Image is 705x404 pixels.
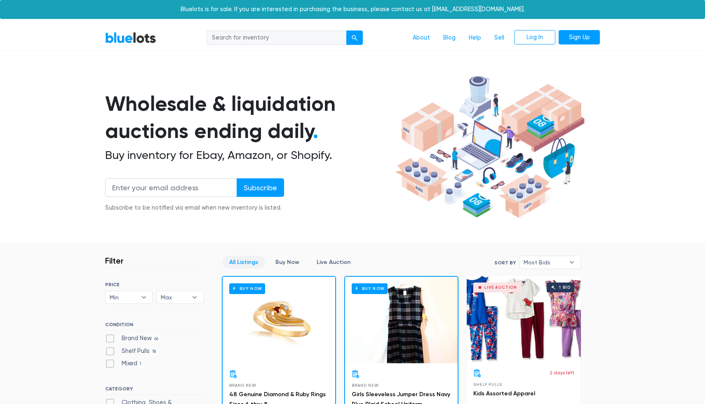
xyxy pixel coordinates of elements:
img: hero-ee84e7d0318cb26816c560f6b4441b76977f77a177738b4e94f68c95b2b83dbb.png [392,72,587,222]
h3: Filter [105,256,124,266]
span: Most Bids [524,256,565,269]
h6: Buy Now [352,283,388,294]
a: Live Auction [310,256,357,269]
label: Brand New [105,334,161,343]
a: BlueLots [105,32,156,44]
a: Sign Up [559,30,600,45]
a: Buy Now [223,277,335,363]
h2: Buy inventory for Ebay, Amazon, or Shopify. [105,148,392,162]
a: Sell [488,30,511,46]
span: 18 [150,348,159,355]
p: 2 days left [550,369,574,376]
b: ▾ [186,291,203,304]
div: Live Auction [484,285,517,290]
h6: CONDITION [105,322,204,331]
a: Help [462,30,488,46]
input: Search for inventory [207,30,347,45]
a: All Listings [222,256,265,269]
a: About [406,30,437,46]
a: Kids Assorted Apparel [473,390,535,397]
h6: CATEGORY [105,386,204,395]
span: . [313,119,318,143]
h6: PRICE [105,282,204,287]
span: 66 [152,336,161,342]
div: Subscribe to be notified via email when new inventory is listed. [105,203,284,213]
a: Buy Now [345,277,458,363]
a: Blog [437,30,462,46]
b: ▾ [563,256,580,269]
label: Shelf Pulls [105,347,159,356]
a: Buy Now [268,256,306,269]
span: Brand New [229,383,256,388]
span: Min [110,291,137,304]
span: Max [161,291,188,304]
a: Live Auction 1 bid [467,276,581,362]
a: Log In [514,30,555,45]
input: Subscribe [237,178,284,197]
div: 1 bid [559,285,570,290]
span: Shelf Pulls [473,382,502,387]
input: Enter your email address [105,178,237,197]
h1: Wholesale & liquidation auctions ending daily [105,90,392,145]
h6: Buy Now [229,283,265,294]
b: ▾ [135,291,153,304]
span: 1 [137,361,144,368]
label: Sort By [494,259,516,266]
span: Brand New [352,383,378,388]
label: Mixed [105,359,144,368]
